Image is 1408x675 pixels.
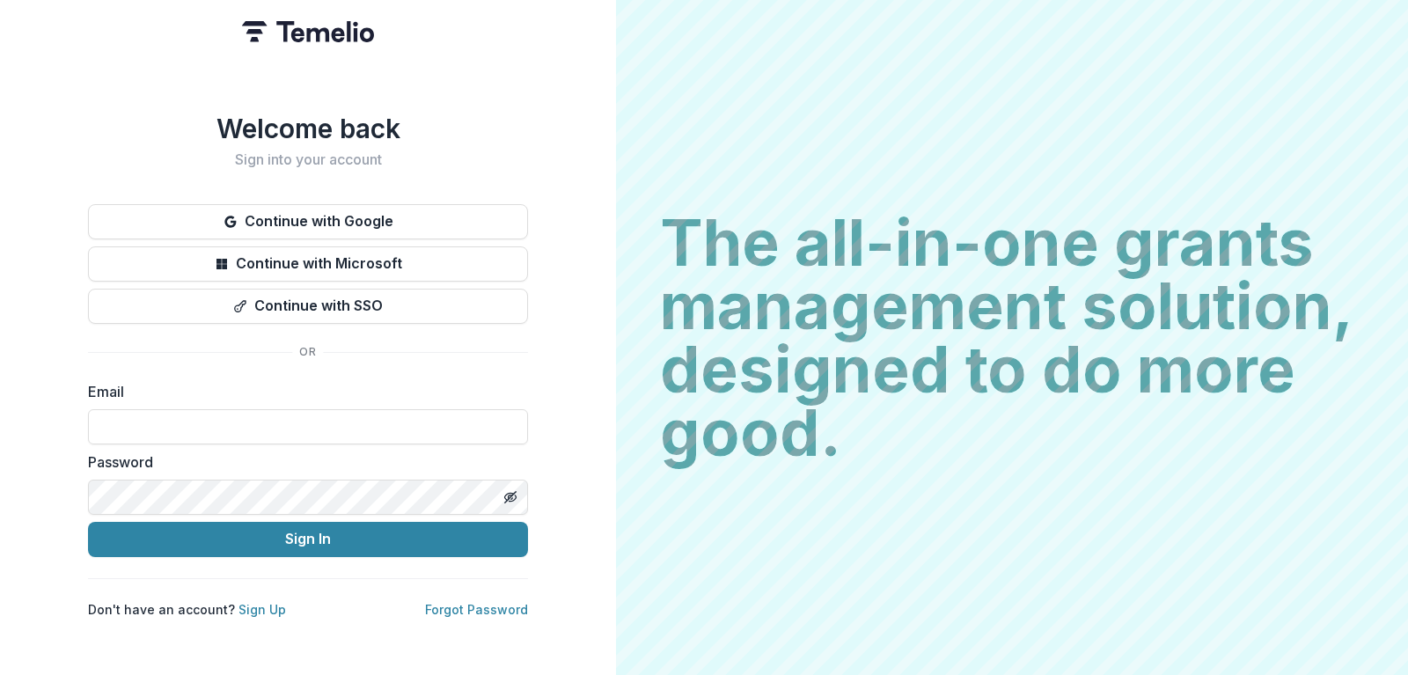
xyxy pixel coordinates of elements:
[496,483,524,511] button: Toggle password visibility
[88,381,517,402] label: Email
[88,451,517,473] label: Password
[88,246,528,282] button: Continue with Microsoft
[88,522,528,557] button: Sign In
[242,21,374,42] img: Temelio
[425,602,528,617] a: Forgot Password
[88,151,528,168] h2: Sign into your account
[238,602,286,617] a: Sign Up
[88,113,528,144] h1: Welcome back
[88,600,286,619] p: Don't have an account?
[88,204,528,239] button: Continue with Google
[88,289,528,324] button: Continue with SSO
